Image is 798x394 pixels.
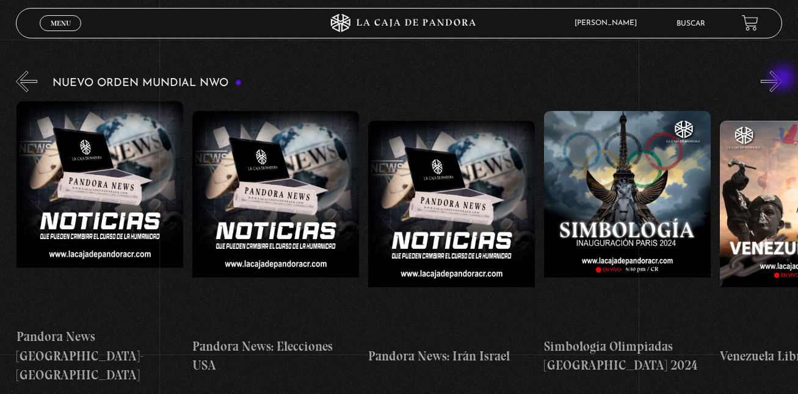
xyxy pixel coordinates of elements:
a: Pandora News: Irán Israel [368,101,535,385]
span: Menu [51,20,71,27]
a: Buscar [676,20,705,27]
a: Pandora News: Elecciones USA [192,101,359,385]
h3: Nuevo Orden Mundial NWO [53,77,242,89]
a: Simbología Olimpiadas [GEOGRAPHIC_DATA] 2024 [544,101,711,385]
h4: Pandora News: Irán Israel [368,346,535,366]
h4: Pandora News [GEOGRAPHIC_DATA]-[GEOGRAPHIC_DATA] [16,327,183,385]
span: [PERSON_NAME] [568,20,649,27]
span: Cerrar [46,30,75,38]
button: Previous [16,71,37,92]
h4: Simbología Olimpiadas [GEOGRAPHIC_DATA] 2024 [544,337,711,375]
a: Pandora News [GEOGRAPHIC_DATA]-[GEOGRAPHIC_DATA] [16,101,183,385]
h4: Pandora News: Elecciones USA [192,337,359,375]
button: Next [761,71,782,92]
a: View your shopping cart [742,15,758,31]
